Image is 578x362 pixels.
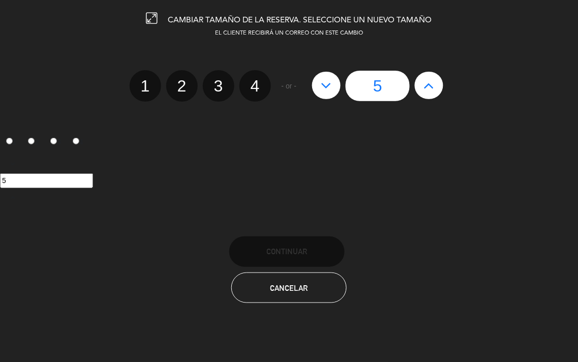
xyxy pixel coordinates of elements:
[28,138,35,144] input: 2
[215,31,363,36] span: EL CLIENTE RECIBIRÁ UN CORREO CON ESTE CAMBIO
[229,236,345,267] button: Continuar
[130,70,161,102] label: 1
[203,70,234,102] label: 3
[50,138,57,144] input: 3
[231,273,347,303] button: Cancelar
[168,16,432,24] span: CAMBIAR TAMAÑO DE LA RESERVA. SELECCIONE UN NUEVO TAMAÑO
[67,134,89,151] label: 4
[45,134,67,151] label: 3
[73,138,79,144] input: 4
[282,80,297,92] span: - or -
[266,247,307,256] span: Continuar
[270,284,308,292] span: Cancelar
[6,138,13,144] input: 1
[166,70,198,102] label: 2
[239,70,271,102] label: 4
[22,134,45,151] label: 2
